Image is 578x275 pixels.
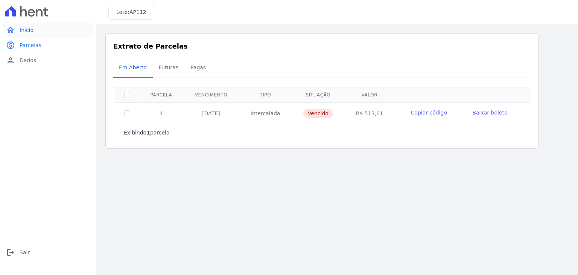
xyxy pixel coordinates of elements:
a: paidParcelas [3,38,93,53]
h3: Extrato de Parcelas [113,41,531,51]
i: logout [6,248,15,257]
button: Copiar código [403,109,454,116]
a: Futuras [153,58,184,78]
h3: Lote: [116,8,146,16]
td: R$ 513,61 [345,102,395,124]
a: homeInício [3,23,93,38]
i: person [6,56,15,65]
td: [DATE] [183,102,239,124]
span: Parcelas [20,41,41,49]
span: Dados [20,57,36,64]
a: Pagas [184,58,212,78]
p: Exibindo parcela [124,129,170,136]
th: Vencimento [183,87,239,102]
span: Sair [20,249,30,256]
td: Intercalada [239,102,292,124]
span: Em Aberto [114,60,151,75]
span: Baixar boleto [472,110,507,116]
b: 1 [146,130,150,136]
a: Baixar boleto [472,109,507,116]
th: Parcela [139,87,183,102]
a: personDados [3,53,93,68]
th: Tipo [239,87,292,102]
i: paid [6,41,15,50]
span: AP112 [129,9,146,15]
span: Vencido [303,109,333,118]
a: Em Aberto [113,58,153,78]
th: Situação [292,87,344,102]
i: home [6,26,15,35]
span: Início [20,26,33,34]
span: Copiar código [411,110,447,116]
span: Pagas [186,60,210,75]
a: logoutSair [3,245,93,260]
span: Futuras [154,60,183,75]
td: 4 [139,102,183,124]
th: Valor [345,87,395,102]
